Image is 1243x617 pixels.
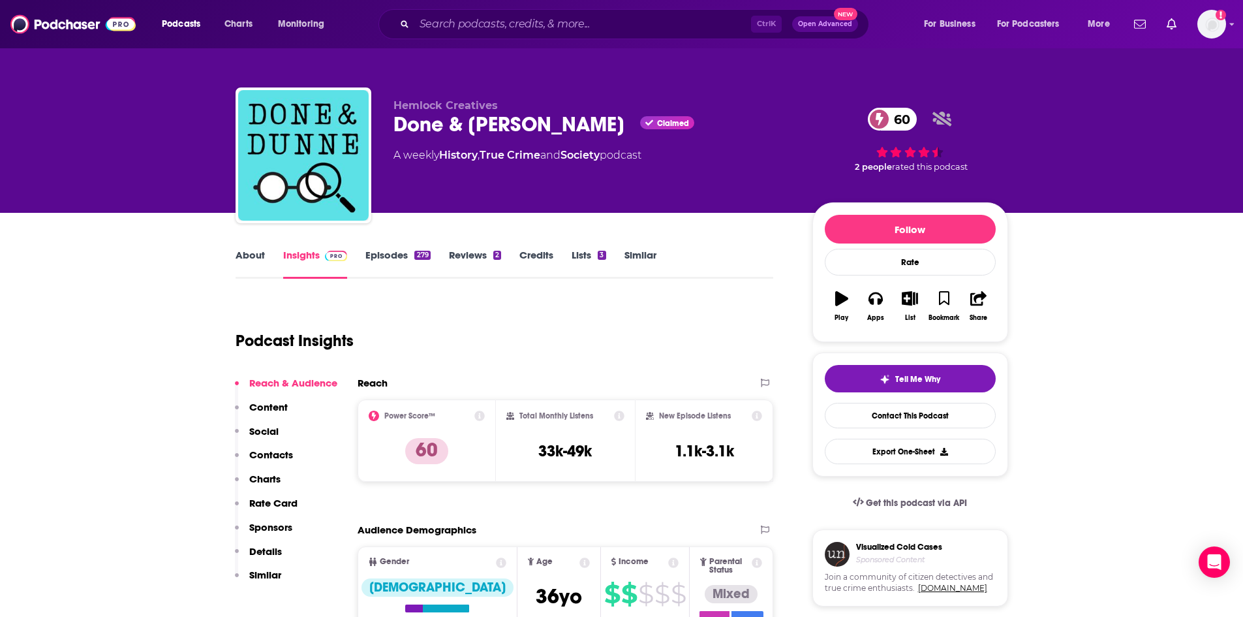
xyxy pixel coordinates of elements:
[924,15,975,33] span: For Business
[825,249,996,276] div: Rate
[705,585,758,603] div: Mixed
[792,16,858,32] button: Open AdvancedNew
[659,411,731,420] h2: New Episode Listens
[235,545,282,569] button: Details
[278,15,324,33] span: Monitoring
[414,14,751,35] input: Search podcasts, credits, & more...
[859,283,893,330] button: Apps
[657,120,689,127] span: Claimed
[867,314,884,322] div: Apps
[572,249,606,279] a: Lists3
[989,14,1079,35] button: open menu
[235,377,337,401] button: Reach & Audience
[671,584,686,605] span: $
[519,249,553,279] a: Credits
[880,374,890,385] img: tell me why sparkle
[536,558,553,566] span: Age
[842,487,978,519] a: Get this podcast via API
[881,108,917,131] span: 60
[892,162,968,172] span: rated this podcast
[997,15,1060,33] span: For Podcasters
[224,15,253,33] span: Charts
[249,497,298,509] p: Rate Card
[825,542,850,567] img: coldCase.18b32719.png
[478,149,480,161] span: ,
[621,584,637,605] span: $
[249,569,281,581] p: Similar
[153,14,217,35] button: open menu
[1197,10,1226,39] img: User Profile
[238,90,369,221] img: Done & Dunne
[538,441,592,461] h3: 33k-49k
[249,377,337,389] p: Reach & Audience
[1079,14,1126,35] button: open menu
[249,545,282,558] p: Details
[235,449,293,473] button: Contacts
[358,524,476,536] h2: Audience Demographics
[825,403,996,428] a: Contact This Podcast
[856,542,942,552] h3: Visualized Cold Cases
[361,578,514,597] div: [DEMOGRAPHIC_DATA]
[249,473,281,485] p: Charts
[1197,10,1226,39] button: Show profile menu
[868,108,917,131] a: 60
[928,314,959,322] div: Bookmark
[384,411,435,420] h2: Power Score™
[604,584,620,605] span: $
[834,8,857,20] span: New
[709,558,750,575] span: Parental Status
[970,314,987,322] div: Share
[414,251,430,260] div: 279
[365,249,430,279] a: Episodes279
[235,401,288,425] button: Content
[325,251,348,261] img: Podchaser Pro
[825,283,859,330] button: Play
[1216,10,1226,20] svg: Add a profile image
[358,377,388,389] h2: Reach
[855,162,892,172] span: 2 people
[540,149,560,161] span: and
[439,149,478,161] a: History
[798,21,852,27] span: Open Advanced
[675,441,734,461] h3: 1.1k-3.1k
[480,149,540,161] a: True Crime
[1129,13,1151,35] a: Show notifications dropdown
[235,497,298,521] button: Rate Card
[654,584,669,605] span: $
[1088,15,1110,33] span: More
[162,15,200,33] span: Podcasts
[235,569,281,593] button: Similar
[1161,13,1182,35] a: Show notifications dropdown
[235,425,279,449] button: Social
[236,249,265,279] a: About
[638,584,653,605] span: $
[1197,10,1226,39] span: Logged in as hconnor
[751,16,782,33] span: Ctrl K
[283,249,348,279] a: InsightsPodchaser Pro
[393,99,498,112] span: Hemlock Creatives
[536,584,582,609] span: 36 yo
[927,283,961,330] button: Bookmark
[10,12,136,37] img: Podchaser - Follow, Share and Rate Podcasts
[918,583,987,593] a: [DOMAIN_NAME]
[249,449,293,461] p: Contacts
[619,558,649,566] span: Income
[856,555,942,564] h4: Sponsored Content
[249,521,292,533] p: Sponsors
[519,411,593,420] h2: Total Monthly Listens
[235,473,281,497] button: Charts
[249,401,288,413] p: Content
[235,521,292,545] button: Sponsors
[895,374,940,385] span: Tell Me Why
[825,215,996,244] button: Follow
[905,314,915,322] div: List
[825,439,996,464] button: Export One-Sheet
[269,14,341,35] button: open menu
[624,249,656,279] a: Similar
[449,249,501,279] a: Reviews2
[560,149,600,161] a: Society
[915,14,992,35] button: open menu
[893,283,927,330] button: List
